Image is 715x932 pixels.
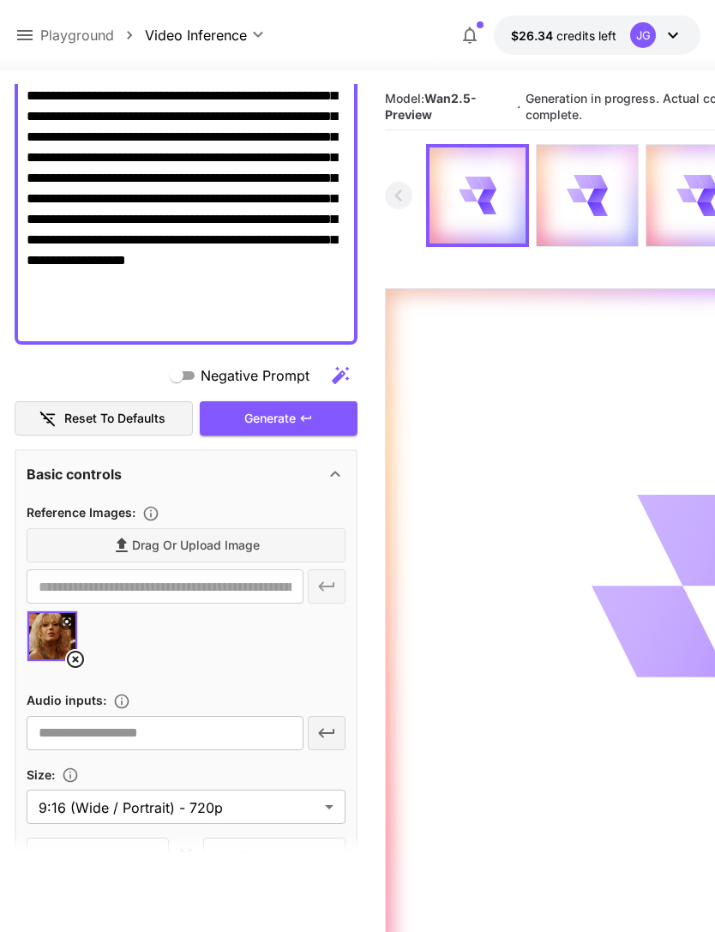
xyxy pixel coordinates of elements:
span: Size : [27,767,55,782]
span: Negative Prompt [201,365,309,386]
span: Reference Images : [27,505,135,520]
button: $26.34072JG [494,15,700,55]
span: 9:16 (Wide / Portrait) - 720p [39,797,318,818]
p: · [517,97,521,117]
button: Adjust the dimensions of the generated image by specifying its width and height in pixels, or sel... [55,767,86,784]
button: Upload an audio file. Supported formats: .mp3, .wav, .flac, .aac, .ogg, .m4a, .wma [106,693,137,710]
b: Wan2.5-Preview [385,91,477,122]
button: Upload a reference image to guide the result. Supported formats: MP4, WEBM and MOV. [135,505,166,522]
div: $26.34072 [511,27,616,45]
span: credits left [556,28,616,43]
span: Model: [385,91,477,122]
a: Playground [40,25,114,45]
nav: breadcrumb [40,25,145,45]
div: Basic controls [27,454,345,495]
div: JG [630,22,656,48]
p: Basic controls [27,464,122,484]
span: Generate [244,408,296,430]
span: Video Inference [145,25,247,45]
button: Generate [200,401,357,436]
span: Audio inputs : [27,693,106,707]
button: Reset to defaults [15,401,193,436]
span: $26.34 [511,28,556,43]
